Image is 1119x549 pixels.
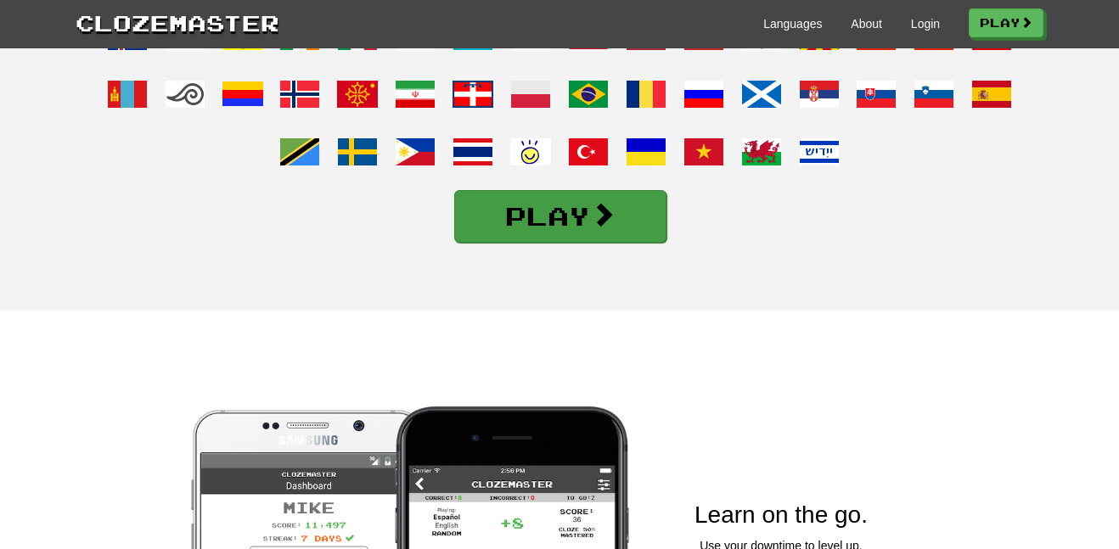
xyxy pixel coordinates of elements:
a: Login [911,15,940,32]
a: Clozemaster [76,7,279,38]
a: Play [969,8,1043,37]
a: Languages [763,15,822,32]
a: Play [454,190,666,243]
a: About [851,15,882,32]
